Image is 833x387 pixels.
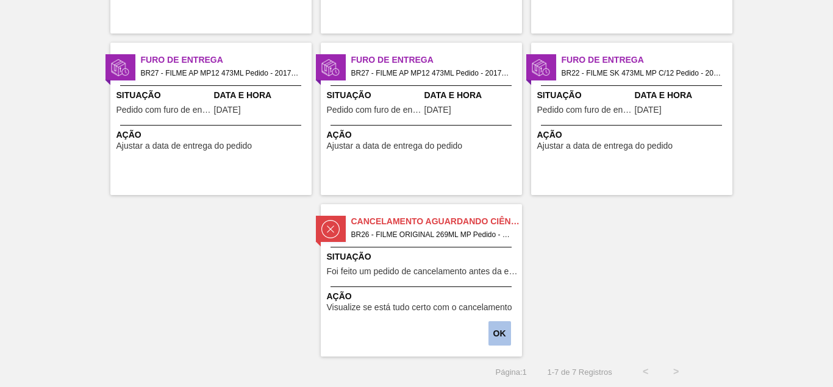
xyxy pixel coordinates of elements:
[537,105,632,115] span: Pedido com furo de entrega
[327,141,463,151] span: Ajustar a data de entrega do pedido
[321,220,340,238] img: status
[214,105,241,115] span: 23/09/2025,
[631,357,661,387] button: <
[116,141,252,151] span: Ajustar a data de entrega do pedido
[635,89,729,102] span: Data e Hora
[327,89,421,102] span: Situação
[496,367,527,377] span: Página : 1
[321,59,340,77] img: status
[327,303,512,312] span: Visualize se está tudo certo com o cancelamento
[116,89,211,102] span: Situação
[111,59,129,77] img: status
[635,105,662,115] span: 23/09/2025,
[116,129,309,141] span: Ação
[141,54,312,66] span: Furo de Entrega
[327,105,421,115] span: Pedido com furo de entrega
[327,129,519,141] span: Ação
[424,105,451,115] span: 23/09/2025,
[327,290,519,303] span: Ação
[537,129,729,141] span: Ação
[532,59,550,77] img: status
[327,267,519,276] span: Foi feito um pedido de cancelamento antes da etapa de aguardando faturamento
[537,141,673,151] span: Ajustar a data de entrega do pedido
[562,54,732,66] span: Furo de Entrega
[545,367,612,377] span: 1 - 7 de 7 Registros
[141,66,302,80] span: BR27 - FILME AP MP12 473ML Pedido - 2017093
[562,66,723,80] span: BR22 - FILME SK 473ML MP C/12 Pedido - 2007314
[351,54,522,66] span: Furo de Entrega
[116,105,211,115] span: Pedido com furo de entrega
[214,89,309,102] span: Data e Hora
[424,89,519,102] span: Data e Hora
[488,321,511,346] button: OK
[351,228,512,241] span: BR26 - FILME ORIGINAL 269ML MP Pedido - 2037163
[351,66,512,80] span: BR27 - FILME AP MP12 473ML Pedido - 2017095
[661,357,692,387] button: >
[327,250,519,263] span: Situação
[537,89,632,102] span: Situação
[351,215,522,228] span: Cancelamento aguardando ciência
[490,320,512,347] div: Completar tarefa: 30173966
